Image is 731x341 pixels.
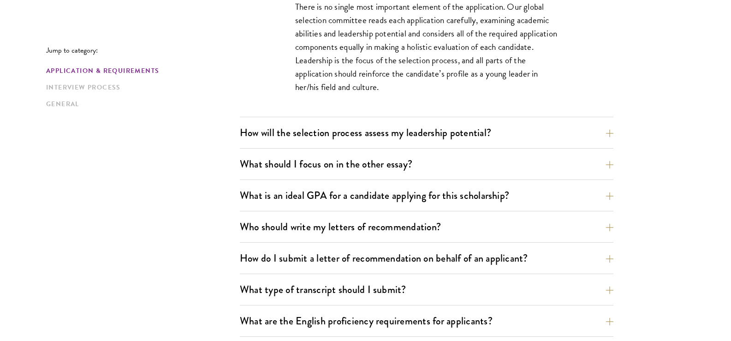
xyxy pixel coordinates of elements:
p: Jump to category: [46,46,240,54]
button: What are the English proficiency requirements for applicants? [240,311,613,331]
button: How do I submit a letter of recommendation on behalf of an applicant? [240,248,613,269]
a: General [46,99,234,109]
a: Interview Process [46,83,234,92]
button: What should I focus on in the other essay? [240,154,613,174]
a: Application & Requirements [46,66,234,76]
button: How will the selection process assess my leadership potential? [240,122,613,143]
button: Who should write my letters of recommendation? [240,216,613,237]
button: What is an ideal GPA for a candidate applying for this scholarship? [240,185,613,206]
button: What type of transcript should I submit? [240,279,613,300]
